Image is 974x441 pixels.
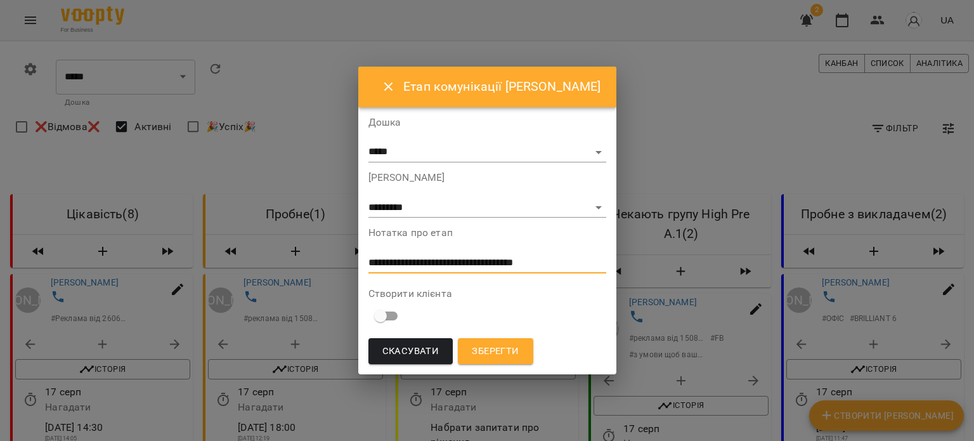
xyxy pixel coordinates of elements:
label: Нотатка про етап [368,228,606,238]
span: Скасувати [382,343,439,360]
h6: Етап комунікації [PERSON_NAME] [403,77,601,96]
span: Зберегти [472,343,519,360]
label: Дошка [368,117,606,128]
button: Скасувати [368,338,453,365]
button: Зберегти [458,338,533,365]
label: [PERSON_NAME] [368,173,606,183]
label: Створити клієнта [368,289,606,299]
button: Close [373,72,404,102]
